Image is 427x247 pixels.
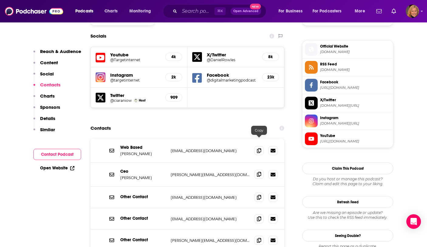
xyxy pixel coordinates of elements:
span: X/Twitter [320,97,391,103]
span: instagram.com/targetinternet [320,121,391,126]
p: Contacts [40,82,60,88]
a: X/Twitter[DOMAIN_NAME][URL] [305,97,391,109]
h5: Youtube [110,52,160,58]
a: @ciaraniow [110,98,132,103]
a: @digitalmarketingpodcast [207,78,257,82]
button: Contact Podcast [33,149,81,160]
button: Open AdvancedNew [231,8,261,15]
button: Contacts [33,82,60,93]
p: [EMAIL_ADDRESS][DOMAIN_NAME] [171,195,250,200]
button: Content [33,60,58,71]
a: Seeing Double? [302,230,393,242]
span: RSS Feed [320,62,391,67]
h5: Facebook [207,72,257,78]
p: Other Contact [120,194,166,199]
span: twitter.com/DanielRowles [320,103,391,108]
span: For Business [278,7,302,15]
img: User Profile [406,5,419,18]
span: Open Advanced [233,10,258,13]
h5: 8k [267,54,274,59]
h2: Contacts [91,122,111,134]
div: Are we missing an episode or update? Use this to check the RSS feed immediately. [302,210,393,220]
span: Official Website [320,44,391,49]
a: Charts [101,6,121,16]
p: Other Contact [120,237,166,242]
h5: 2k [170,75,177,80]
span: Charts [104,7,118,15]
button: Claim This Podcast [302,162,393,174]
button: open menu [274,6,310,16]
h5: X/Twitter [207,52,257,58]
button: Reach & Audience [33,48,81,60]
div: Open Intercom Messenger [406,214,421,229]
span: Instagram [320,115,391,121]
p: Web Based [120,145,166,150]
button: Details [33,115,55,127]
p: Ceo [120,169,166,174]
p: [PERSON_NAME] [120,151,166,156]
p: [PERSON_NAME] [120,175,166,180]
span: https://www.youtube.com/@Targetinternet [320,139,391,144]
p: [PERSON_NAME][EMAIL_ADDRESS][DOMAIN_NAME] [171,172,250,177]
span: YouTube [320,133,391,139]
h5: 4k [170,54,177,59]
p: Details [40,115,55,121]
span: Host [139,98,145,102]
h5: Twitter [110,92,160,98]
input: Search podcasts, credits, & more... [179,6,214,16]
span: targetinternet.com [320,50,391,54]
button: Charts [33,93,55,104]
h5: @Targetinternet [110,58,160,62]
p: Similar [40,127,55,132]
h5: Instagram [110,72,160,78]
h5: 909 [170,95,177,100]
a: Facebook[URL][DOMAIN_NAME] [305,79,391,92]
a: Show notifications dropdown [374,6,384,16]
button: Similar [33,127,55,138]
p: Reach & Audience [40,48,81,54]
span: https://www.facebook.com/digitalmarketingpodcast [320,85,391,90]
p: [PERSON_NAME][EMAIL_ADDRESS][DOMAIN_NAME] [171,238,250,243]
button: Show profile menu [406,5,419,18]
span: Do you host or manage this podcast? [302,177,393,182]
a: RSS Feed[DOMAIN_NAME] [305,61,391,74]
img: Ciaran Rogers [134,99,138,102]
button: open menu [125,6,159,16]
button: open menu [350,6,373,16]
div: Search podcasts, credits, & more... [169,4,272,18]
p: Content [40,60,58,65]
img: Podchaser - Follow, Share and Rate Podcasts [5,5,63,17]
h5: 23k [267,75,274,80]
a: @DanielRowles [207,58,257,62]
div: Copy [251,126,267,135]
span: Monitoring [129,7,151,15]
button: Refresh Feed [302,196,393,208]
a: Instagram[DOMAIN_NAME][URL] [305,115,391,127]
button: Sponsors [33,104,60,115]
span: Facebook [320,79,391,85]
span: New [250,4,261,9]
p: Social [40,71,54,77]
span: ⌘ K [214,7,226,15]
div: Claim and edit this page to your liking. [302,177,393,186]
button: open menu [71,6,101,16]
p: Sponsors [40,104,60,110]
a: Open Website [40,165,74,171]
img: iconImage [96,72,105,82]
a: @targetinternet [110,78,160,82]
button: Social [33,71,54,82]
span: Logged in as LauraHVM [406,5,419,18]
span: targetinternet.libsyn.com [320,68,391,72]
a: YouTube[URL][DOMAIN_NAME] [305,132,391,145]
span: Podcasts [75,7,93,15]
a: Official Website[DOMAIN_NAME] [305,43,391,56]
h2: Socials [91,30,106,42]
p: Other Contact [120,216,166,221]
span: More [355,7,365,15]
a: Show notifications dropdown [389,6,398,16]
